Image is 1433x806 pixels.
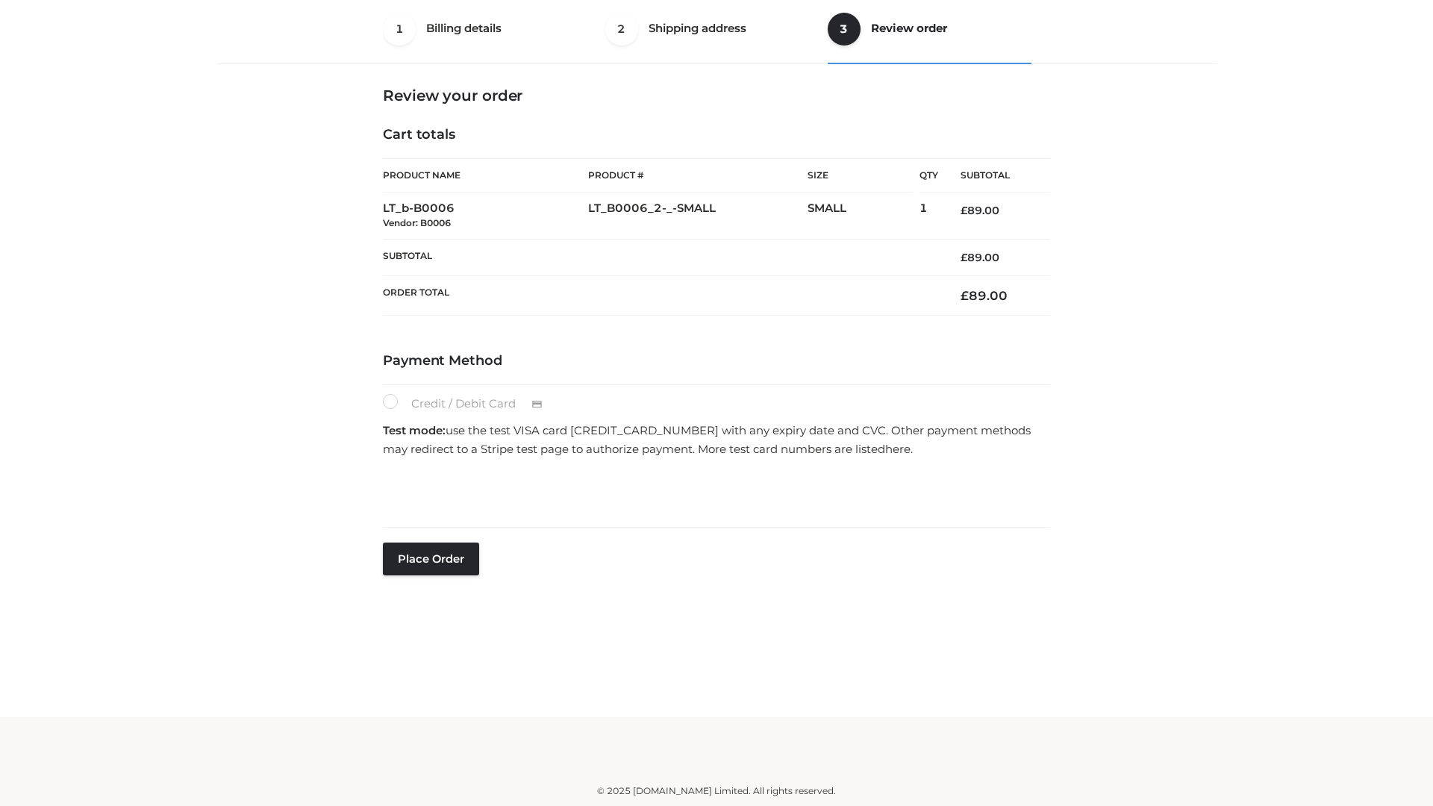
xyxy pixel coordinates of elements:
img: Credit / Debit Card [523,396,551,413]
td: LT_B0006_2-_-SMALL [588,193,808,240]
h4: Cart totals [383,127,1050,143]
div: © 2025 [DOMAIN_NAME] Limited. All rights reserved. [222,784,1211,799]
th: Qty [920,158,938,193]
iframe: Secure payment input frame [380,463,1047,518]
a: here [885,442,911,456]
small: Vendor: B0006 [383,217,451,228]
th: Subtotal [383,239,938,275]
span: £ [961,288,969,303]
label: Credit / Debit Card [383,394,558,413]
th: Order Total [383,276,938,316]
strong: Test mode: [383,423,446,437]
button: Place order [383,543,479,575]
th: Product Name [383,158,588,193]
p: use the test VISA card [CREDIT_CARD_NUMBER] with any expiry date and CVC. Other payment methods m... [383,421,1050,459]
bdi: 89.00 [961,204,999,217]
bdi: 89.00 [961,251,999,264]
td: LT_b-B0006 [383,193,588,240]
th: Subtotal [938,159,1050,193]
th: Size [808,159,912,193]
td: SMALL [808,193,920,240]
bdi: 89.00 [961,288,1008,303]
th: Product # [588,158,808,193]
h3: Review your order [383,87,1050,104]
h4: Payment Method [383,353,1050,369]
td: 1 [920,193,938,240]
span: £ [961,251,967,264]
span: £ [961,204,967,217]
